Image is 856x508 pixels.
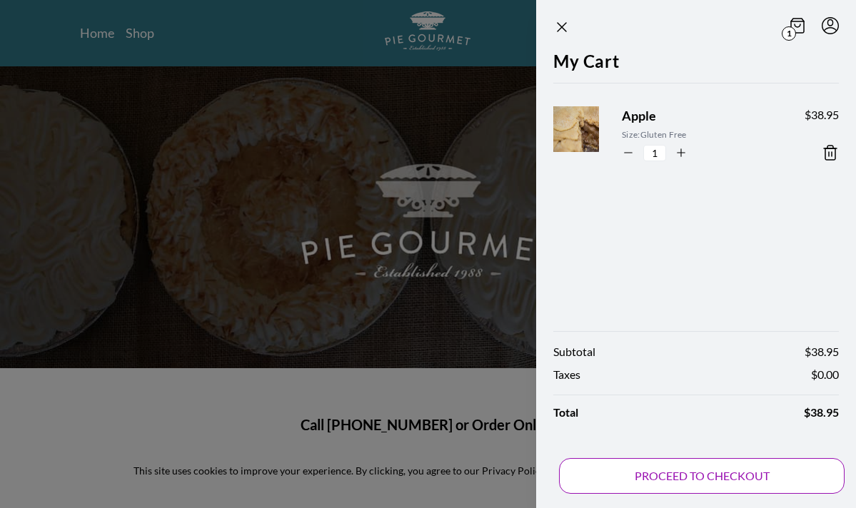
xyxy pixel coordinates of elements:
button: Close panel [553,19,570,36]
img: Product Image [546,93,633,180]
span: $ 38.95 [805,106,839,123]
span: 1 [782,26,796,41]
span: $ 38.95 [805,343,839,360]
span: Subtotal [553,343,595,360]
span: Taxes [553,366,580,383]
span: Apple [622,106,782,126]
span: $ 38.95 [804,404,839,421]
button: Menu [822,17,839,34]
button: PROCEED TO CHECKOUT [559,458,845,494]
span: $ 0.00 [811,366,839,383]
span: Size: Gluten Free [622,128,782,141]
h2: My Cart [553,49,839,83]
span: Total [553,404,578,421]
